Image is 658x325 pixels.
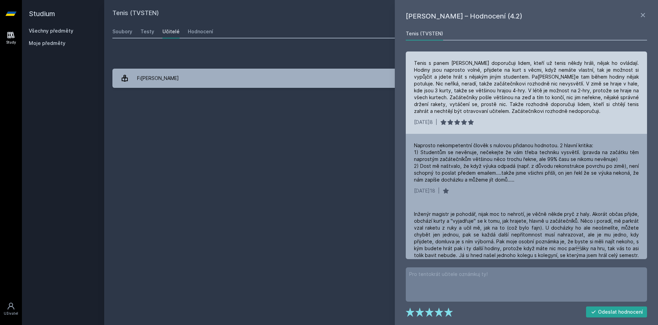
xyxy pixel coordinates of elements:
[4,311,18,316] div: Uživatel
[188,25,213,38] a: Hodnocení
[1,27,21,48] a: Study
[141,25,154,38] a: Testy
[162,25,180,38] a: Učitelé
[29,28,73,34] a: Všechny předměty
[188,28,213,35] div: Hodnocení
[137,71,179,85] div: Fi[PERSON_NAME]
[29,40,65,47] span: Moje předměty
[112,69,650,88] a: Fi[PERSON_NAME] 6 hodnocení 4.2
[112,25,132,38] a: Soubory
[162,28,180,35] div: Učitelé
[414,60,639,115] div: Tenis s panem [PERSON_NAME] doporučuji lidem, kteří už tenis někdy hráli, nějak ho ovládají. Hodi...
[1,299,21,320] a: Uživatel
[141,28,154,35] div: Testy
[112,8,573,19] h2: Tenis (TVSTEN)
[6,40,16,45] div: Study
[112,28,132,35] div: Soubory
